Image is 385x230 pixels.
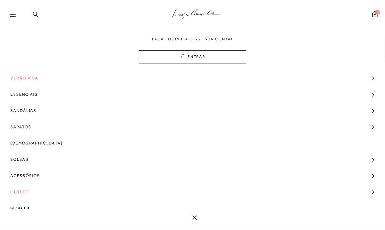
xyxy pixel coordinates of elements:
[10,119,31,135] span: Sapatos
[10,102,36,119] span: Sandálias
[370,11,379,20] button: 0
[10,168,40,184] span: Acessórios
[10,135,63,151] span: [DEMOGRAPHIC_DATA]
[375,10,380,15] span: 0
[139,50,246,63] a: ENTRAR
[10,151,29,168] span: Bolsas
[10,86,38,102] span: Essenciais
[10,184,29,200] span: Outlet
[10,70,38,86] span: Verão Viva
[10,200,29,216] span: BLOG LB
